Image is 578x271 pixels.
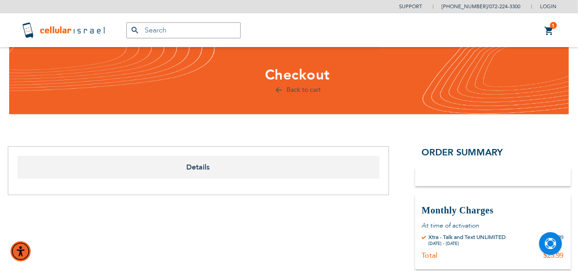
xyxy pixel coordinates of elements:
a: Back to cart [274,85,321,94]
a: [PHONE_NUMBER] [442,3,488,10]
img: Cellular Israel [22,21,108,39]
a: Support [400,3,422,10]
span: 1 [552,22,555,29]
div: Total [422,251,438,260]
p: At time of activation [422,221,564,230]
span: Login [540,3,557,10]
span: Checkout [265,65,330,85]
span: Details [17,156,379,179]
div: [DATE] - [DATE] [429,241,506,246]
span: Order Summary [422,146,503,159]
input: Search [126,22,241,38]
h3: Monthly Charges [422,204,564,217]
div: Xtra - Talk and Text UNLIMITED [429,234,506,241]
a: 1 [545,26,555,37]
div: $25.99 [544,251,564,260]
a: 072-224-3300 [490,3,521,10]
div: Accessibility Menu [11,241,31,261]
